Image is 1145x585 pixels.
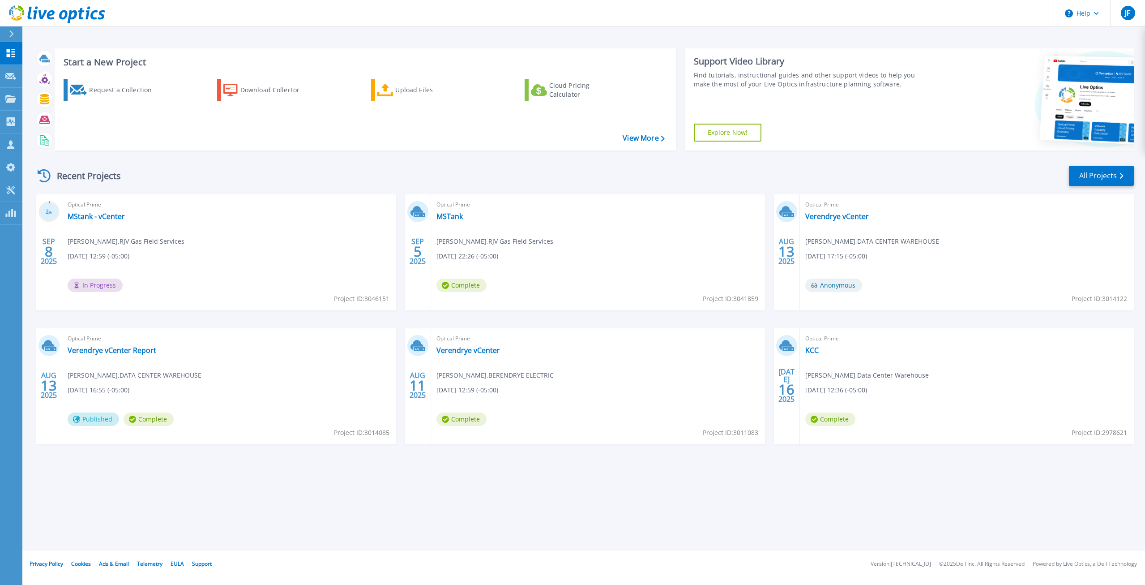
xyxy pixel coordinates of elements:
[525,79,624,101] a: Cloud Pricing Calculator
[240,81,312,99] div: Download Collector
[68,413,119,426] span: Published
[1072,428,1127,438] span: Project ID: 2978621
[99,560,129,568] a: Ads & Email
[68,346,156,355] a: Verendrye vCenter Report
[805,346,819,355] a: KCC
[40,369,57,402] div: AUG 2025
[694,71,926,89] div: Find tutorials, instructional guides and other support videos to help you make the most of your L...
[68,212,125,221] a: MStank - vCenter
[409,235,426,268] div: SEP 2025
[41,382,57,389] span: 13
[68,279,123,292] span: In Progress
[410,382,426,389] span: 11
[805,251,867,261] span: [DATE] 17:15 (-05:00)
[805,200,1128,210] span: Optical Prime
[805,385,867,395] span: [DATE] 12:36 (-05:00)
[192,560,212,568] a: Support
[64,57,664,67] h3: Start a New Project
[805,370,929,380] span: [PERSON_NAME] , Data Center Warehouse
[436,212,463,221] a: MSTank
[68,200,391,210] span: Optical Prime
[334,294,389,304] span: Project ID: 3046151
[805,279,862,292] span: Anonymous
[436,200,760,210] span: Optical Prime
[623,134,664,142] a: View More
[334,428,389,438] span: Project ID: 3014085
[436,413,487,426] span: Complete
[778,248,795,255] span: 13
[694,56,926,67] div: Support Video Library
[49,210,52,215] span: %
[89,81,161,99] div: Request a Collection
[68,385,129,395] span: [DATE] 16:55 (-05:00)
[71,560,91,568] a: Cookies
[436,251,498,261] span: [DATE] 22:26 (-05:00)
[124,413,174,426] span: Complete
[694,124,762,142] a: Explore Now!
[38,207,60,217] h3: 2
[939,561,1025,567] li: © 2025 Dell Inc. All Rights Reserved
[1125,9,1130,17] span: JF
[171,560,184,568] a: EULA
[436,334,760,344] span: Optical Prime
[1072,294,1127,304] span: Project ID: 3014122
[805,413,855,426] span: Complete
[805,334,1128,344] span: Optical Prime
[871,561,931,567] li: Version: [TECHNICAL_ID]
[68,370,201,380] span: [PERSON_NAME] , DATA CENTER WAREHOUSE
[64,79,163,101] a: Request a Collection
[778,369,795,402] div: [DATE] 2025
[137,560,162,568] a: Telemetry
[703,294,758,304] span: Project ID: 3041859
[30,560,63,568] a: Privacy Policy
[805,212,869,221] a: Verendrye vCenter
[436,279,487,292] span: Complete
[217,79,317,101] a: Download Collector
[409,369,426,402] div: AUG 2025
[68,251,129,261] span: [DATE] 12:59 (-05:00)
[68,334,391,344] span: Optical Prime
[436,370,554,380] span: [PERSON_NAME] , BERENDRYE ELECTRIC
[436,237,553,246] span: [PERSON_NAME] , RJV Gas Field Services
[1033,561,1137,567] li: Powered by Live Optics, a Dell Technology
[45,248,53,255] span: 8
[1069,166,1134,186] a: All Projects
[778,235,795,268] div: AUG 2025
[395,81,467,99] div: Upload Files
[805,237,939,246] span: [PERSON_NAME] , DATA CENTER WAREHOUSE
[34,165,133,187] div: Recent Projects
[436,346,500,355] a: Verendrye vCenter
[40,235,57,268] div: SEP 2025
[436,385,498,395] span: [DATE] 12:59 (-05:00)
[68,237,184,246] span: [PERSON_NAME] , RJV Gas Field Services
[703,428,758,438] span: Project ID: 3011083
[371,79,471,101] a: Upload Files
[549,81,621,99] div: Cloud Pricing Calculator
[414,248,422,255] span: 5
[778,386,795,393] span: 16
